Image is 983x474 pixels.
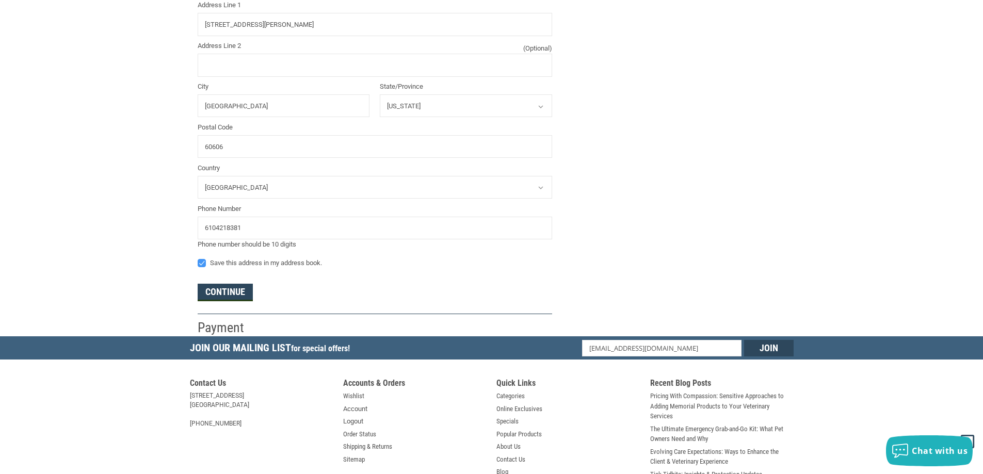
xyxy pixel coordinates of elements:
[650,424,794,444] a: The Ultimate Emergency Grab-and-Go Kit: What Pet Owners Need and Why
[496,429,542,439] a: Popular Products
[190,378,333,391] h5: Contact Us
[343,442,392,452] a: Shipping & Returns
[650,391,794,421] a: Pricing With Compassion: Sensitive Approaches to Adding Memorial Products to Your Veterinary Serv...
[343,454,365,465] a: Sitemap
[198,163,552,173] label: Country
[343,391,364,401] a: Wishlist
[190,391,333,428] address: [STREET_ADDRESS] [GEOGRAPHIC_DATA] [PHONE_NUMBER]
[198,259,552,267] label: Save this address in my address book.
[496,404,542,414] a: Online Exclusives
[744,340,794,356] input: Join
[198,319,258,336] h2: Payment
[190,336,355,363] h5: Join Our Mailing List
[198,41,552,51] label: Address Line 2
[343,378,487,391] h5: Accounts & Orders
[343,429,376,439] a: Order Status
[496,378,640,391] h5: Quick Links
[886,435,973,466] button: Chat with us
[912,445,968,456] span: Chat with us
[496,416,519,427] a: Specials
[291,344,350,353] span: for special offers!
[380,81,552,92] label: State/Province
[198,122,552,133] label: Postal Code
[343,416,363,427] a: Logout
[198,204,552,214] label: Phone Number
[582,340,742,356] input: Email
[198,81,370,92] label: City
[650,378,794,391] h5: Recent Blog Posts
[198,284,253,301] button: Continue
[198,239,552,250] div: Phone number should be 10 digits
[523,43,552,54] small: (Optional)
[496,391,525,401] a: Categories
[496,454,525,465] a: Contact Us
[650,447,794,467] a: Evolving Care Expectations: Ways to Enhance the Client & Veterinary Experience
[343,404,367,414] a: Account
[496,442,521,452] a: About Us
